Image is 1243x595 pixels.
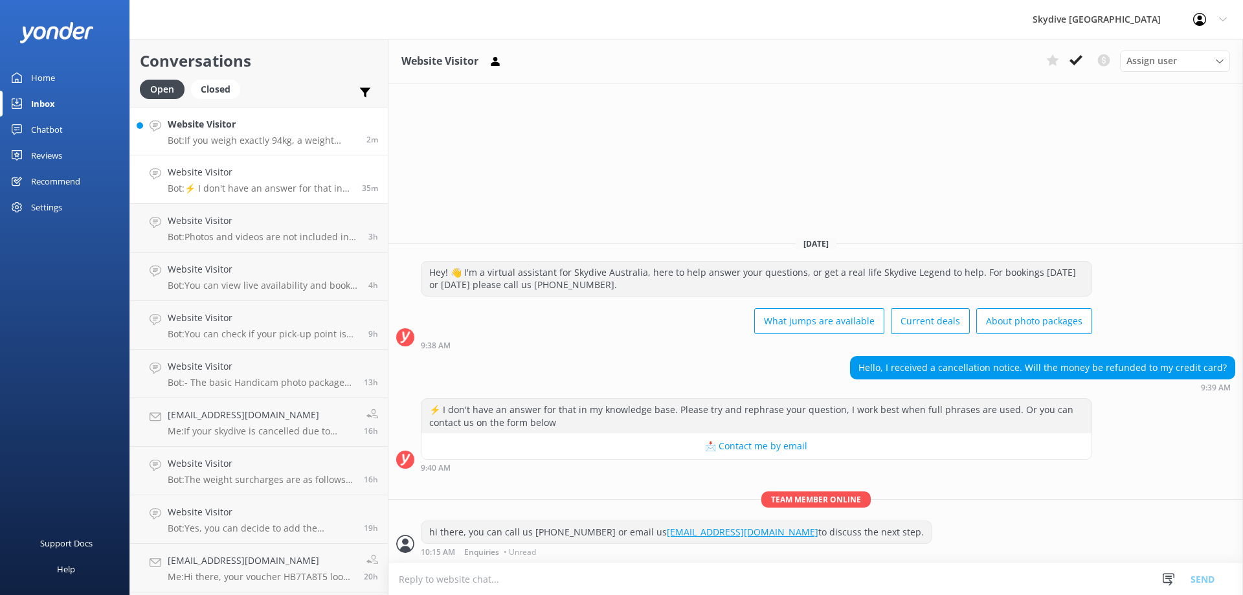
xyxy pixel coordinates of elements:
div: Support Docs [40,530,93,556]
h4: Website Visitor [168,262,359,276]
a: Website VisitorBot:- The basic Handicam photo package costs $129 per person and includes photos o... [130,350,388,398]
strong: 9:39 AM [1201,384,1231,392]
span: Team member online [761,491,871,508]
h4: Website Visitor [168,359,354,374]
span: Sep 19 2025 06:34am (UTC +10:00) Australia/Brisbane [368,231,378,242]
a: Open [140,82,191,96]
p: Bot: If you weigh exactly 94kg, a weight surcharge of $55.00 AUD will apply, payable at the drop ... [168,135,357,146]
p: Bot: You can check if your pick-up point is available at [URL][DOMAIN_NAME]. If you need further ... [168,328,359,340]
a: Closed [191,82,247,96]
a: Website VisitorBot:If you weigh exactly 94kg, a weight surcharge of $55.00 AUD will apply, payabl... [130,107,388,155]
div: Open [140,80,185,99]
button: Current deals [891,308,970,334]
div: Inbox [31,91,55,117]
p: Bot: You can view live availability and book your Noosa Tandem Skydive online at [URL][DOMAIN_NAM... [168,280,359,291]
div: Assign User [1120,51,1230,71]
a: Website VisitorBot:Photos and videos are not included in the price of a tandem skydive but can be... [130,204,388,253]
span: Sep 19 2025 09:39am (UTC +10:00) Australia/Brisbane [362,183,378,194]
p: Bot: - The basic Handicam photo package costs $129 per person and includes photos of your entire ... [168,377,354,388]
h4: Website Visitor [168,117,357,131]
span: Sep 19 2025 05:38am (UTC +10:00) Australia/Brisbane [368,280,378,291]
span: [DATE] [796,238,836,249]
h4: [EMAIL_ADDRESS][DOMAIN_NAME] [168,408,354,422]
span: Sep 18 2025 08:37pm (UTC +10:00) Australia/Brisbane [364,377,378,388]
span: Sep 19 2025 10:13am (UTC +10:00) Australia/Brisbane [366,134,378,145]
p: Bot: Photos and videos are not included in the price of a tandem skydive but can be purchased as ... [168,231,359,243]
div: Help [57,556,75,582]
h4: Website Visitor [168,165,352,179]
div: Sep 19 2025 09:39am (UTC +10:00) Australia/Brisbane [850,383,1235,392]
div: Settings [31,194,62,220]
img: yonder-white-logo.png [19,22,94,43]
span: Sep 18 2025 05:48pm (UTC +10:00) Australia/Brisbane [364,425,378,436]
h4: Website Visitor [168,505,354,519]
span: Assign user [1126,54,1177,68]
span: Enquiries [464,548,499,556]
h3: Website Visitor [401,53,478,70]
span: Sep 18 2025 05:15pm (UTC +10:00) Australia/Brisbane [364,474,378,485]
h4: [EMAIL_ADDRESS][DOMAIN_NAME] [168,554,354,568]
p: Me: If your skydive is cancelled due to weather, you can reschedule [DATE] or ask for full refund... [168,425,354,437]
p: Bot: Yes, you can decide to add the Handicam Photo and Video Packages upon arrival at the dropzone. [168,522,354,534]
div: Sep 19 2025 09:38am (UTC +10:00) Australia/Brisbane [421,341,1092,350]
a: Website VisitorBot:The weight surcharges are as follows, payable at the drop zone: - 94kg - 104kg... [130,447,388,495]
h4: Website Visitor [168,456,354,471]
div: Hey! 👋 I'm a virtual assistant for Skydive Australia, here to help answer your questions, or get ... [421,262,1092,296]
h4: Website Visitor [168,311,359,325]
a: Website VisitorBot:⚡ I don't have an answer for that in my knowledge base. Please try and rephras... [130,155,388,204]
a: [EMAIL_ADDRESS][DOMAIN_NAME] [667,526,818,538]
a: Website VisitorBot:You can check if your pick-up point is available at [URL][DOMAIN_NAME]. If you... [130,301,388,350]
strong: 10:15 AM [421,548,455,556]
div: Reviews [31,142,62,168]
a: Website VisitorBot:You can view live availability and book your Noosa Tandem Skydive online at [U... [130,253,388,301]
a: [EMAIL_ADDRESS][DOMAIN_NAME]Me:Hi there, your voucher HB7TA8T5 looks good, it will valid until [D... [130,544,388,592]
div: hi there, you can call us [PHONE_NUMBER] or email us to discuss the next step. [421,521,932,543]
div: Closed [191,80,240,99]
h4: Website Visitor [168,214,359,228]
a: Website VisitorBot:Yes, you can decide to add the Handicam Photo and Video Packages upon arrival ... [130,495,388,544]
div: ⚡ I don't have an answer for that in my knowledge base. Please try and rephrase your question, I ... [421,399,1092,433]
div: Chatbot [31,117,63,142]
button: About photo packages [976,308,1092,334]
h2: Conversations [140,49,378,73]
a: [EMAIL_ADDRESS][DOMAIN_NAME]Me:If your skydive is cancelled due to weather, you can reschedule [D... [130,398,388,447]
button: What jumps are available [754,308,884,334]
span: Sep 18 2025 02:51pm (UTC +10:00) Australia/Brisbane [364,522,378,533]
span: Sep 18 2025 01:51pm (UTC +10:00) Australia/Brisbane [364,571,378,582]
div: Sep 19 2025 10:15am (UTC +10:00) Australia/Brisbane [421,547,932,556]
button: 📩 Contact me by email [421,433,1092,459]
div: Sep 19 2025 09:40am (UTC +10:00) Australia/Brisbane [421,463,1092,472]
strong: 9:40 AM [421,464,451,472]
p: Me: Hi there, your voucher HB7TA8T5 looks good, it will valid until [DATE], you can call us or em... [168,571,354,583]
span: Sep 19 2025 01:09am (UTC +10:00) Australia/Brisbane [368,328,378,339]
span: • Unread [504,548,536,556]
p: Bot: The weight surcharges are as follows, payable at the drop zone: - 94kg - 104kgs = $55.00 AUD... [168,474,354,486]
div: Hello, I received a cancellation notice. Will the money be refunded to my credit card? [851,357,1235,379]
strong: 9:38 AM [421,342,451,350]
div: Recommend [31,168,80,194]
p: Bot: ⚡ I don't have an answer for that in my knowledge base. Please try and rephrase your questio... [168,183,352,194]
div: Home [31,65,55,91]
